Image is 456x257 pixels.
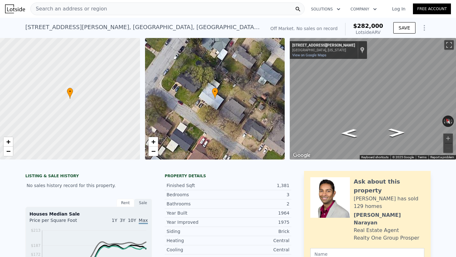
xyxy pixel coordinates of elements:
[117,199,134,207] div: Rent
[212,88,218,99] div: •
[5,4,25,13] img: Lotside
[354,195,424,210] div: [PERSON_NAME] has sold 129 homes
[228,247,289,253] div: Central
[228,182,289,189] div: 1,381
[3,147,13,156] a: Zoom out
[212,89,218,94] span: •
[165,173,291,179] div: Property details
[128,218,136,223] span: 10Y
[31,252,41,257] tspan: $172
[444,40,454,50] button: Toggle fullscreen view
[167,191,228,198] div: Bedrooms
[139,218,148,224] span: Max
[292,53,326,57] a: View on Google Maps
[25,180,152,191] div: No sales history record for this property.
[361,155,389,160] button: Keyboard shortcuts
[31,243,41,248] tspan: $187
[291,151,312,160] a: Open this area in Google Maps (opens a new window)
[167,228,228,235] div: Siding
[120,218,125,223] span: 3Y
[334,127,364,139] path: Go Northwest, Nadine Dr
[228,219,289,225] div: 1975
[167,247,228,253] div: Cooling
[384,6,413,12] a: Log In
[31,5,107,13] span: Search an address or region
[134,199,152,207] div: Sale
[25,23,260,32] div: [STREET_ADDRESS][PERSON_NAME] , [GEOGRAPHIC_DATA] , [GEOGRAPHIC_DATA] 76117
[354,211,424,227] div: [PERSON_NAME] Narayan
[29,211,148,217] div: Houses Median Sale
[149,137,158,147] a: Zoom in
[167,219,228,225] div: Year Improved
[354,234,419,242] div: Realty One Group Prosper
[443,143,453,153] button: Zoom out
[418,22,431,34] button: Show Options
[443,115,453,127] button: Reset the view
[345,3,382,15] button: Company
[228,210,289,216] div: 1964
[228,191,289,198] div: 3
[353,22,383,29] span: $282,000
[292,48,355,52] div: [GEOGRAPHIC_DATA], [US_STATE]
[167,182,228,189] div: Finished Sqft
[443,134,453,143] button: Zoom in
[67,88,73,99] div: •
[151,147,155,155] span: −
[290,38,456,160] div: Street View
[292,43,355,48] div: [STREET_ADDRESS][PERSON_NAME]
[149,147,158,156] a: Zoom out
[393,22,415,34] button: SAVE
[6,138,10,146] span: +
[382,126,412,139] path: Go Southeast, Nadine Dr
[290,38,456,160] div: Map
[228,201,289,207] div: 2
[228,237,289,244] div: Central
[306,3,345,15] button: Solutions
[228,228,289,235] div: Brick
[353,29,383,35] div: Lotside ARV
[354,177,424,195] div: Ask about this property
[430,155,454,159] a: Report a problem
[29,217,89,227] div: Price per Square Foot
[167,210,228,216] div: Year Built
[67,89,73,94] span: •
[413,3,451,14] a: Free Account
[360,47,364,53] a: Show location on map
[112,218,117,223] span: 1Y
[31,228,41,233] tspan: $213
[291,151,312,160] img: Google
[270,25,338,32] div: Off Market. No sales on record
[392,155,414,159] span: © 2025 Google
[3,137,13,147] a: Zoom in
[167,237,228,244] div: Heating
[6,147,10,155] span: −
[451,116,454,127] button: Rotate clockwise
[442,116,446,127] button: Rotate counterclockwise
[418,155,427,159] a: Terms (opens in new tab)
[25,173,152,180] div: LISTING & SALE HISTORY
[167,201,228,207] div: Bathrooms
[151,138,155,146] span: +
[354,227,399,234] div: Real Estate Agent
